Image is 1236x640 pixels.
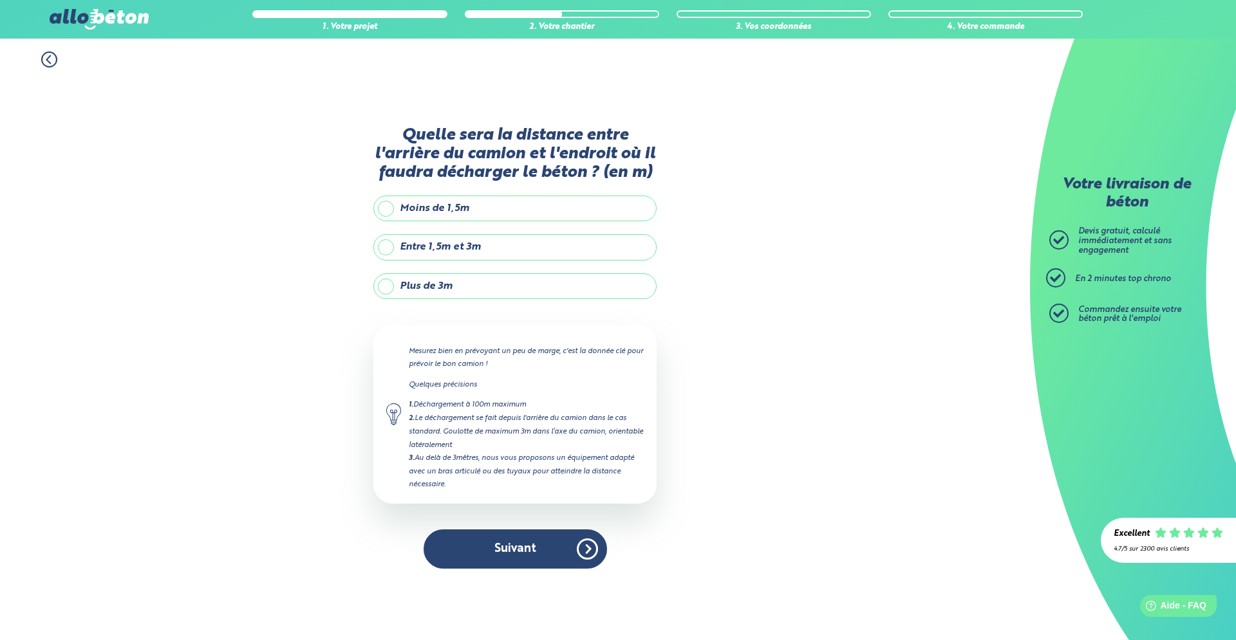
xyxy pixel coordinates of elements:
[1078,306,1181,324] span: Commandez ensuite votre béton prêt à l'emploi
[1075,275,1171,283] span: En 2 minutes top chrono
[373,196,657,221] label: Moins de 1,5m
[1121,590,1222,626] iframe: Help widget launcher
[1114,545,1223,553] div: 4.7/5 sur 2300 avis clients
[1078,227,1172,254] span: Devis gratuit, calculé immédiatement et sans engagement
[373,273,657,299] label: Plus de 3m
[252,23,447,32] div: 1. Votre projet
[373,234,657,260] label: Entre 1,5m et 3m
[409,398,644,412] div: Déchargement à 100m maximum
[409,412,644,451] div: Le déchargement se fait depuis l'arrière du camion dans le cas standard. Goulotte de maximum 3m d...
[888,23,1083,32] div: 4. Votre commande
[409,415,415,422] strong: 2.
[677,23,871,32] div: 3. Vos coordonnées
[409,452,644,491] div: Au delà de 3mètres, nous vous proposons un équipement adapté avec un bras articulé ou des tuyaux ...
[409,345,644,370] p: Mesurez bien en prévoyant un peu de marge, c'est la donnée clé pour prévoir le bon camion !
[424,529,607,569] button: Suivant
[373,126,657,183] label: Quelle sera la distance entre l'arrière du camion et l'endroit où il faudra décharger le béton ? ...
[465,23,659,32] div: 2. Votre chantier
[409,401,413,408] strong: 1.
[50,9,149,30] img: allobéton
[1114,529,1150,539] div: Excellent
[1053,176,1201,212] p: Votre livraison de béton
[409,455,415,462] strong: 3.
[409,378,644,391] p: Quelques précisions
